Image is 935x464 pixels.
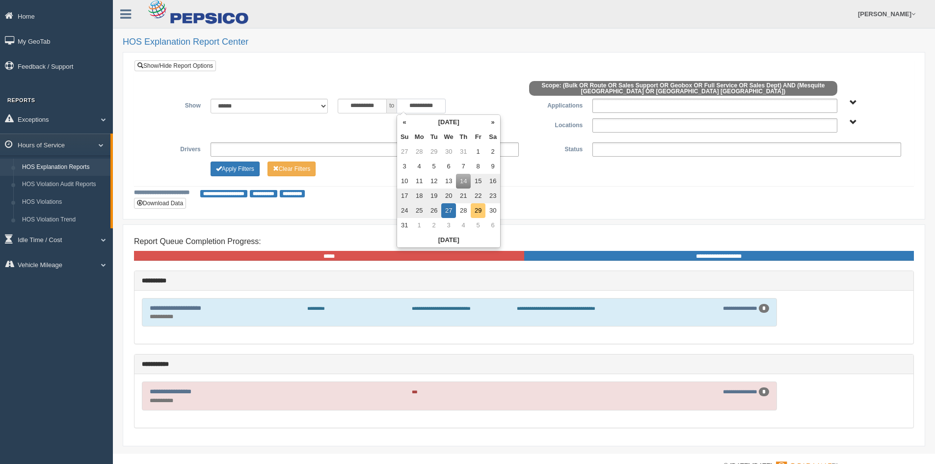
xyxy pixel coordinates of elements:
[441,130,456,144] th: We
[441,174,456,189] td: 13
[397,203,412,218] td: 24
[524,142,588,154] label: Status
[524,99,588,110] label: Applications
[18,176,110,193] a: HOS Violation Audit Reports
[412,144,427,159] td: 28
[412,115,485,130] th: [DATE]
[485,159,500,174] td: 9
[471,189,485,203] td: 22
[427,218,441,233] td: 2
[456,174,471,189] td: 14
[397,159,412,174] td: 3
[471,159,485,174] td: 8
[397,218,412,233] td: 31
[211,162,260,176] button: Change Filter Options
[529,81,838,96] span: Scope: (Bulk OR Route OR Sales Support OR Geobox OR Full Service OR Sales Dept) AND (Mesquite [GE...
[471,218,485,233] td: 5
[412,130,427,144] th: Mo
[427,174,441,189] td: 12
[427,144,441,159] td: 29
[397,189,412,203] td: 17
[427,159,441,174] td: 5
[456,203,471,218] td: 28
[397,130,412,144] th: Su
[427,189,441,203] td: 19
[456,159,471,174] td: 7
[485,189,500,203] td: 23
[134,198,186,209] button: Download Data
[123,37,925,47] h2: HOS Explanation Report Center
[471,144,485,159] td: 1
[441,203,456,218] td: 27
[267,162,316,176] button: Change Filter Options
[412,218,427,233] td: 1
[456,218,471,233] td: 4
[471,174,485,189] td: 15
[485,144,500,159] td: 2
[485,174,500,189] td: 16
[441,144,456,159] td: 30
[441,159,456,174] td: 6
[142,142,206,154] label: Drivers
[412,174,427,189] td: 11
[456,130,471,144] th: Th
[485,130,500,144] th: Sa
[427,203,441,218] td: 26
[441,189,456,203] td: 20
[485,115,500,130] th: »
[18,211,110,229] a: HOS Violation Trend
[412,189,427,203] td: 18
[524,118,588,130] label: Locations
[441,218,456,233] td: 3
[134,237,914,246] h4: Report Queue Completion Progress:
[397,115,412,130] th: «
[18,159,110,176] a: HOS Explanation Reports
[142,99,206,110] label: Show
[412,203,427,218] td: 25
[471,130,485,144] th: Fr
[412,159,427,174] td: 4
[397,233,500,247] th: [DATE]
[387,99,397,113] span: to
[397,174,412,189] td: 10
[18,193,110,211] a: HOS Violations
[485,203,500,218] td: 30
[456,144,471,159] td: 31
[485,218,500,233] td: 6
[134,60,216,71] a: Show/Hide Report Options
[456,189,471,203] td: 21
[471,203,485,218] td: 29
[427,130,441,144] th: Tu
[397,144,412,159] td: 27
